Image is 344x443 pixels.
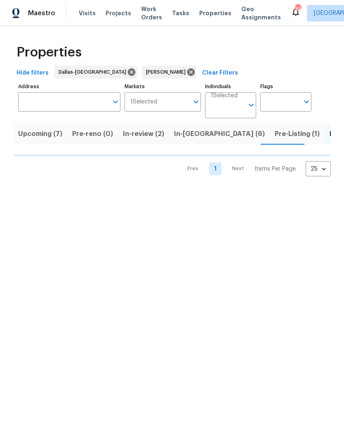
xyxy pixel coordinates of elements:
[306,158,331,180] div: 25
[54,66,137,79] div: Dallas-[GEOGRAPHIC_DATA]
[209,162,221,175] a: Goto page 1
[110,96,121,108] button: Open
[142,66,196,79] div: [PERSON_NAME]
[59,68,130,76] span: Dallas-[GEOGRAPHIC_DATA]
[254,165,296,173] p: Items Per Page
[199,66,241,81] button: Clear Filters
[260,84,311,89] label: Flags
[179,161,331,176] nav: Pagination Navigation
[241,5,281,21] span: Geo Assignments
[190,96,202,108] button: Open
[13,66,52,81] button: Hide filters
[28,9,55,17] span: Maestro
[18,84,120,89] label: Address
[199,9,231,17] span: Properties
[79,9,96,17] span: Visits
[172,10,189,16] span: Tasks
[18,128,62,140] span: Upcoming (7)
[146,68,189,76] span: [PERSON_NAME]
[174,128,265,140] span: In-[GEOGRAPHIC_DATA] (6)
[295,5,301,13] div: 39
[16,68,49,78] span: Hide filters
[141,5,162,21] span: Work Orders
[130,98,157,105] span: 1 Selected
[275,128,320,140] span: Pre-Listing (1)
[205,84,256,89] label: Individuals
[16,48,82,56] span: Properties
[125,84,201,89] label: Markets
[301,96,312,108] button: Open
[211,92,238,99] span: 1 Selected
[106,9,131,17] span: Projects
[72,128,113,140] span: Pre-reno (0)
[202,68,238,78] span: Clear Filters
[245,99,257,111] button: Open
[123,128,164,140] span: In-review (2)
